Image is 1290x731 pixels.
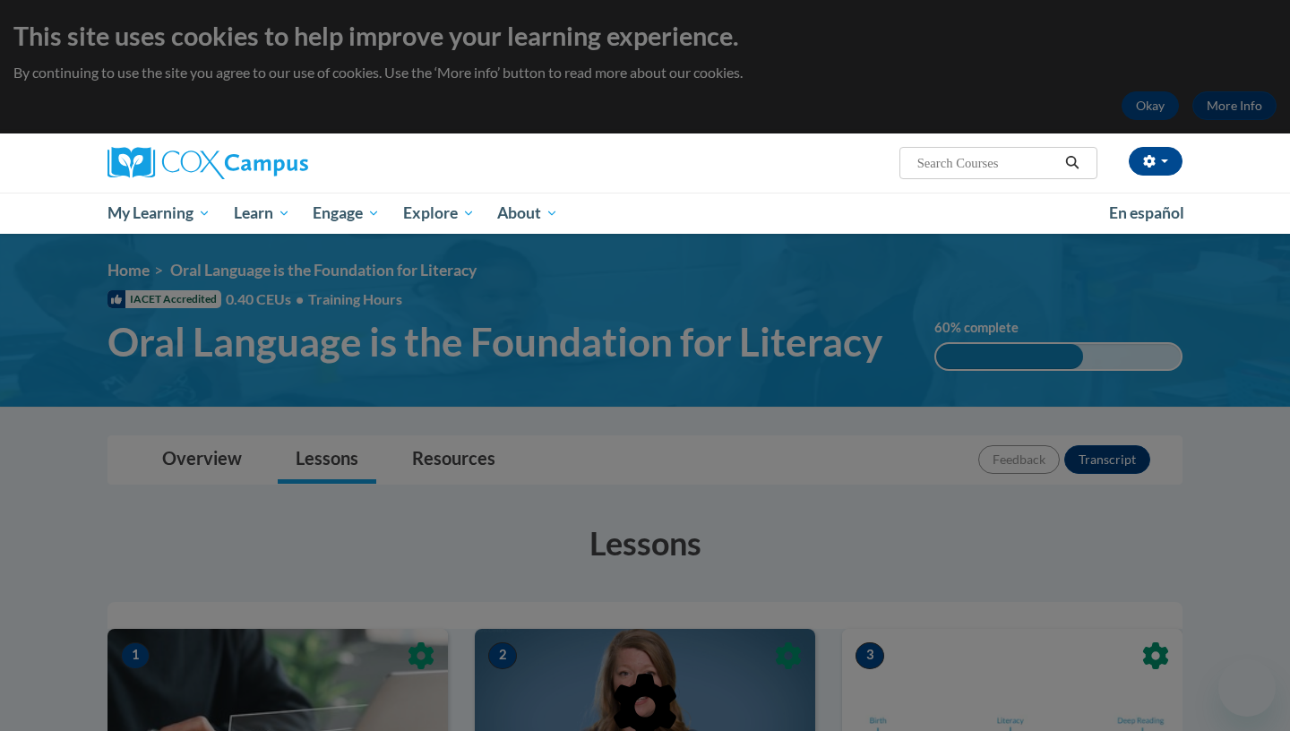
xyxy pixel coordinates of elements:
[1109,203,1184,222] span: En español
[234,202,290,224] span: Learn
[497,202,558,224] span: About
[1218,659,1276,717] iframe: Button to launch messaging window
[313,202,380,224] span: Engage
[107,202,211,224] span: My Learning
[1097,194,1196,232] a: En español
[1129,147,1182,176] button: Account Settings
[486,193,571,234] a: About
[301,193,391,234] a: Engage
[222,193,302,234] a: Learn
[81,193,1209,234] div: Main menu
[107,147,448,179] a: Cox Campus
[403,202,475,224] span: Explore
[96,193,222,234] a: My Learning
[916,152,1059,174] input: Search Courses
[1059,152,1086,174] button: Search
[391,193,486,234] a: Explore
[107,147,308,179] img: Cox Campus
